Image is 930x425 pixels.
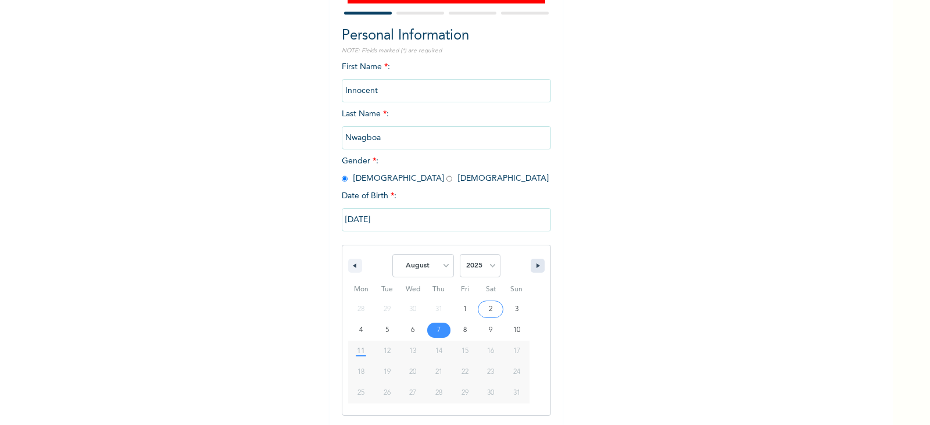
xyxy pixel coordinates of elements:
[342,79,551,102] input: Enter your first name
[478,341,504,362] button: 16
[513,362,520,383] span: 24
[426,320,452,341] button: 7
[384,362,391,383] span: 19
[409,341,416,362] span: 13
[435,362,442,383] span: 21
[348,341,374,362] button: 11
[374,280,400,299] span: Tue
[342,208,551,231] input: DD-MM-YYYY
[400,341,426,362] button: 13
[503,280,530,299] span: Sun
[357,383,364,403] span: 25
[400,320,426,341] button: 6
[400,362,426,383] button: 20
[462,383,468,403] span: 29
[348,320,374,341] button: 4
[426,341,452,362] button: 14
[359,320,363,341] span: 4
[452,341,478,362] button: 15
[348,280,374,299] span: Mon
[487,341,494,362] span: 16
[374,362,400,383] button: 19
[342,63,551,95] span: First Name :
[409,362,416,383] span: 20
[348,362,374,383] button: 18
[409,383,416,403] span: 27
[452,299,478,320] button: 1
[513,320,520,341] span: 10
[503,383,530,403] button: 31
[342,110,551,142] span: Last Name :
[411,320,414,341] span: 6
[357,341,365,362] span: 11
[478,383,504,403] button: 30
[503,320,530,341] button: 10
[385,320,389,341] span: 5
[400,280,426,299] span: Wed
[435,383,442,403] span: 28
[487,383,494,403] span: 30
[384,383,391,403] span: 26
[462,341,468,362] span: 15
[400,383,426,403] button: 27
[478,362,504,383] button: 23
[357,362,364,383] span: 18
[462,362,468,383] span: 22
[503,341,530,362] button: 17
[426,383,452,403] button: 28
[437,320,441,341] span: 7
[342,157,549,183] span: Gender : [DEMOGRAPHIC_DATA] [DEMOGRAPHIC_DATA]
[513,341,520,362] span: 17
[463,299,467,320] span: 1
[513,383,520,403] span: 31
[374,341,400,362] button: 12
[478,299,504,320] button: 2
[426,280,452,299] span: Thu
[478,280,504,299] span: Sat
[374,383,400,403] button: 26
[478,320,504,341] button: 9
[374,320,400,341] button: 5
[487,362,494,383] span: 23
[435,341,442,362] span: 14
[452,320,478,341] button: 8
[342,26,551,47] h2: Personal Information
[463,320,467,341] span: 8
[342,126,551,149] input: Enter your last name
[342,190,396,202] span: Date of Birth :
[503,299,530,320] button: 3
[489,320,492,341] span: 9
[426,362,452,383] button: 21
[452,280,478,299] span: Fri
[384,341,391,362] span: 12
[489,299,492,320] span: 2
[503,362,530,383] button: 24
[348,383,374,403] button: 25
[452,362,478,383] button: 22
[452,383,478,403] button: 29
[342,47,551,55] p: NOTE: Fields marked (*) are required
[515,299,518,320] span: 3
